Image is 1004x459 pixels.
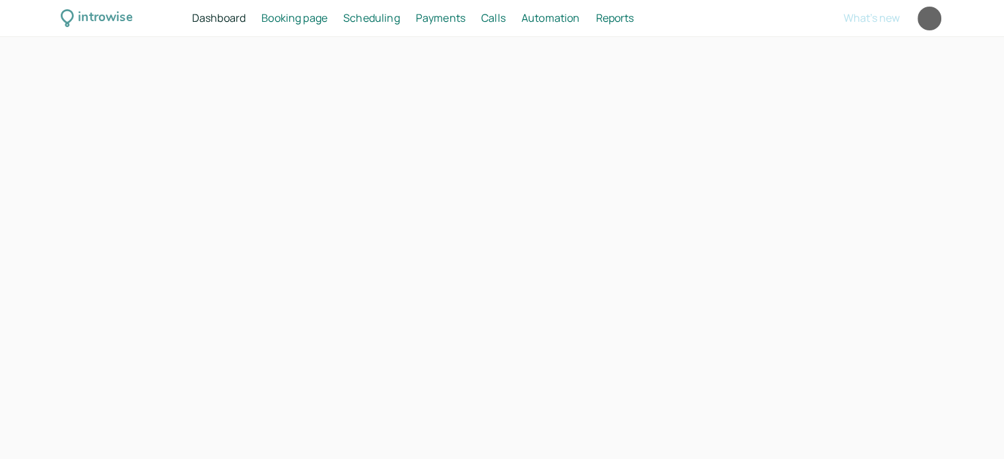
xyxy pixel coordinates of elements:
a: Reports [595,10,634,27]
span: Payments [416,11,465,25]
span: Calls [481,11,506,25]
a: introwise [61,8,133,28]
a: Payments [416,10,465,27]
button: What's new [844,12,900,24]
a: Dashboard [192,10,246,27]
a: Booking page [261,10,327,27]
div: introwise [78,8,132,28]
span: Scheduling [343,11,400,25]
span: What's new [844,11,900,25]
a: Automation [521,10,580,27]
span: Booking page [261,11,327,25]
a: Calls [481,10,506,27]
span: Dashboard [192,11,246,25]
span: Reports [595,11,634,25]
iframe: Chat Widget [938,396,1004,459]
a: Scheduling [343,10,400,27]
a: Account [916,5,943,32]
span: Automation [521,11,580,25]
